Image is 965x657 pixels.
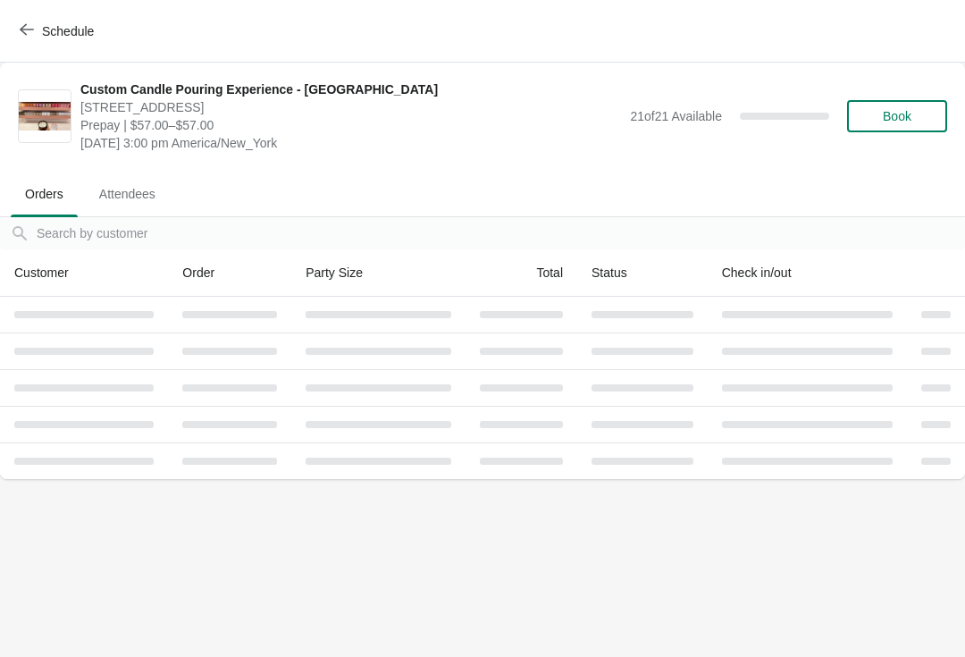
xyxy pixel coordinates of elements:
th: Status [577,249,708,297]
span: [DATE] 3:00 pm America/New_York [80,134,621,152]
span: 21 of 21 Available [630,109,722,123]
th: Party Size [291,249,466,297]
input: Search by customer [36,217,965,249]
span: [STREET_ADDRESS] [80,98,621,116]
button: Book [847,100,947,132]
span: Schedule [42,24,94,38]
th: Total [466,249,577,297]
span: Prepay | $57.00–$57.00 [80,116,621,134]
span: Orders [11,178,78,210]
button: Schedule [9,15,108,47]
th: Order [168,249,291,297]
th: Check in/out [708,249,907,297]
span: Book [883,109,911,123]
span: Attendees [85,178,170,210]
span: Custom Candle Pouring Experience - [GEOGRAPHIC_DATA] [80,80,621,98]
img: Custom Candle Pouring Experience - Fort Lauderdale [19,102,71,131]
